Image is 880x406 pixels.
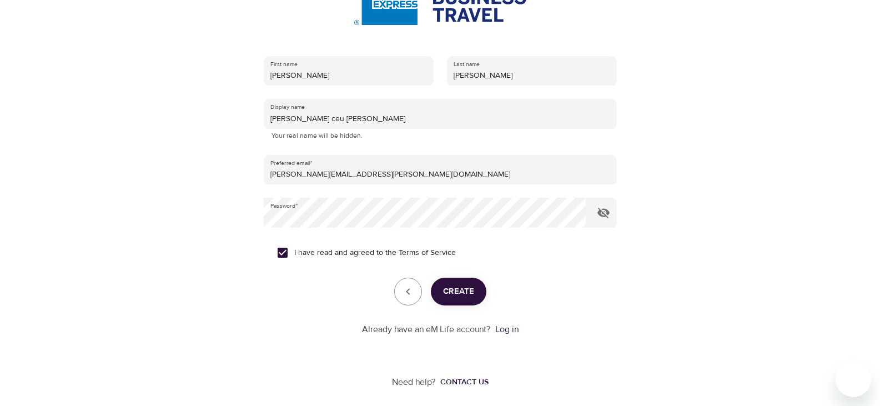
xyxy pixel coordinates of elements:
[495,324,519,335] a: Log in
[436,377,489,388] a: Contact us
[399,247,456,259] a: Terms of Service
[271,131,609,142] p: Your real name will be hidden.
[431,278,486,305] button: Create
[836,362,871,397] iframe: Button to launch messaging window
[440,377,489,388] div: Contact us
[443,284,474,299] span: Create
[362,323,491,336] p: Already have an eM Life account?
[392,376,436,389] p: Need help?
[294,247,456,259] span: I have read and agreed to the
